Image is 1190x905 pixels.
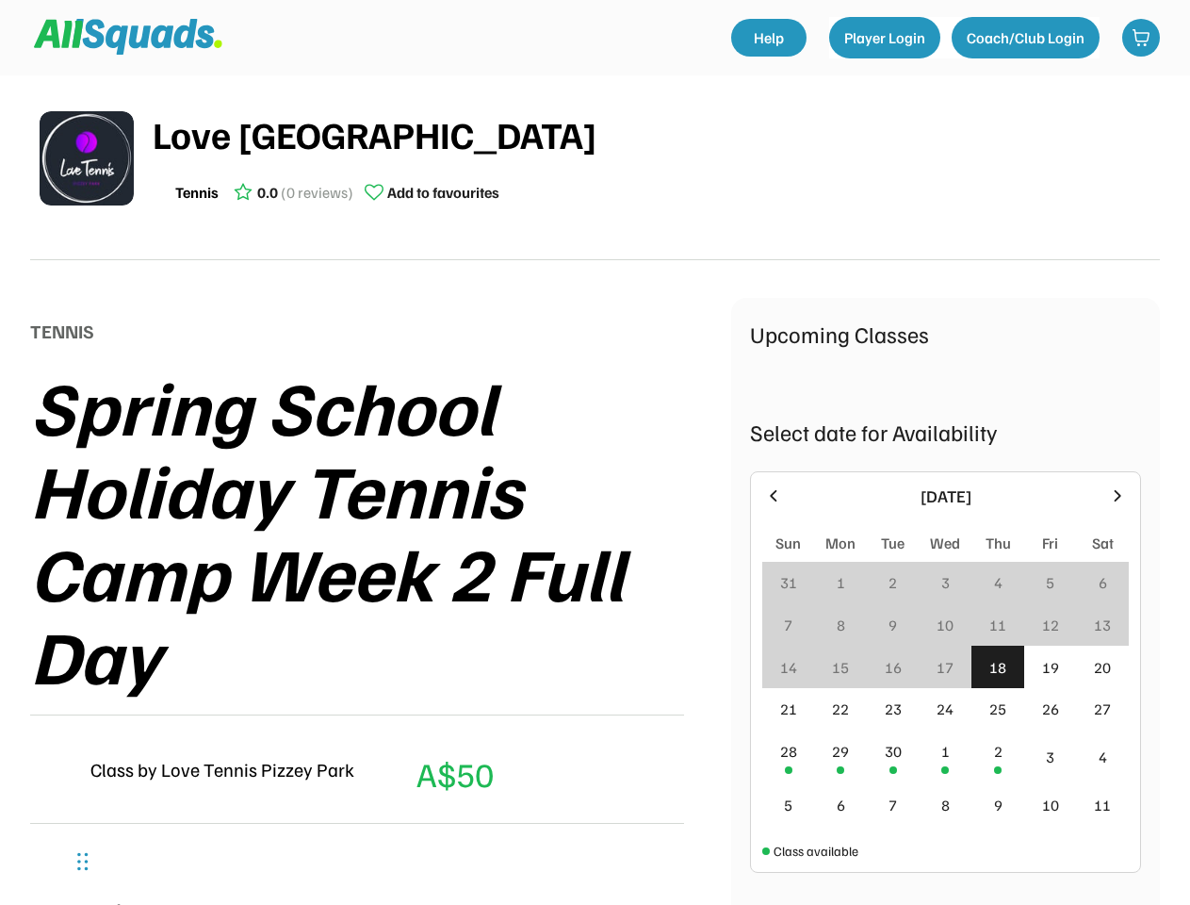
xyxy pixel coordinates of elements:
div: 30 [885,740,902,763]
div: 10 [937,614,954,636]
div: Add to favourites [387,181,499,204]
div: A$50 [416,749,494,799]
div: 3 [941,571,950,594]
div: 16 [885,656,902,679]
div: Class by Love Tennis Pizzey Park [90,755,354,783]
div: Sun [775,532,801,554]
button: Player Login [829,17,940,58]
div: 9 [994,794,1003,816]
div: 7 [888,794,897,816]
div: 21 [780,698,797,720]
button: Coach/Club Login [952,17,1100,58]
img: LTPP_Logo_REV.jpeg [40,111,134,206]
div: 4 [1099,746,1107,768]
div: Wed [930,532,960,554]
div: Spring School Holiday Tennis Camp Week 2 Full Day [30,364,731,696]
div: 11 [989,614,1006,636]
div: Sat [1092,532,1114,554]
div: 3 [1046,746,1054,768]
div: Select date for Availability [750,415,1141,449]
div: 4 [994,571,1003,594]
div: TENNIS [30,317,94,345]
div: Class available [774,841,858,861]
div: 2 [994,740,1003,763]
div: (0 reviews) [281,181,353,204]
img: Squad%20Logo.svg [34,19,222,55]
div: 25 [989,698,1006,720]
div: 23 [885,698,902,720]
div: 6 [837,794,845,816]
div: 19 [1042,656,1059,679]
img: LTPP_Logo_REV.jpeg [30,747,75,792]
div: Fri [1042,532,1058,554]
div: 14 [780,656,797,679]
div: 29 [832,740,849,763]
div: 8 [941,794,950,816]
div: 13 [1094,614,1111,636]
div: 31 [780,571,797,594]
div: 28 [780,740,797,763]
div: Thu [986,532,1011,554]
div: Love [GEOGRAPHIC_DATA] [153,106,1160,162]
div: 9 [888,614,897,636]
img: shopping-cart-01%20%281%29.svg [1132,28,1150,47]
div: 18 [989,656,1006,679]
div: [DATE] [794,484,1097,509]
div: 12 [1042,614,1059,636]
div: 24 [937,698,954,720]
div: 10 [1042,794,1059,816]
div: Tue [881,532,905,554]
div: 1 [941,740,950,763]
div: 1 [837,571,845,594]
div: 26 [1042,698,1059,720]
div: 17 [937,656,954,679]
div: 0.0 [257,181,278,204]
div: Tennis [175,181,219,204]
div: 2 [888,571,897,594]
a: Help [731,19,807,57]
div: 20 [1094,656,1111,679]
div: 5 [784,794,792,816]
div: Mon [825,532,856,554]
div: 15 [832,656,849,679]
div: 6 [1099,571,1107,594]
div: 5 [1046,571,1054,594]
div: 7 [784,614,792,636]
div: 22 [832,698,849,720]
div: 11 [1094,794,1111,816]
div: Upcoming Classes [750,317,1141,351]
div: 8 [837,614,845,636]
div: 27 [1094,698,1111,720]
